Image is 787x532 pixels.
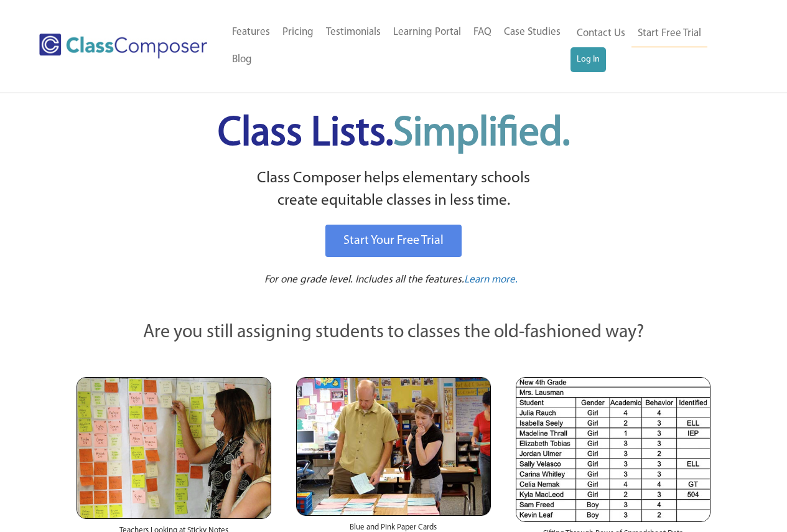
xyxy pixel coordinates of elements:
nav: Header Menu [570,20,738,72]
span: Class Lists. [218,114,570,154]
a: Learning Portal [387,19,467,46]
a: Pricing [276,19,320,46]
a: Start Your Free Trial [325,225,462,257]
img: Class Composer [39,34,207,58]
a: Log In [570,47,606,72]
a: Case Studies [498,19,567,46]
p: Class Composer helps elementary schools create equitable classes in less time. [75,167,713,213]
a: Contact Us [570,20,631,47]
span: Learn more. [464,274,518,285]
nav: Header Menu [226,19,570,73]
img: Teachers Looking at Sticky Notes [77,377,271,519]
span: Start Your Free Trial [343,235,444,247]
a: Blog [226,46,258,73]
span: For one grade level. Includes all the features. [264,274,464,285]
span: Simplified. [393,114,570,154]
p: Are you still assigning students to classes the old-fashioned way? [77,319,711,347]
a: Testimonials [320,19,387,46]
a: Start Free Trial [631,20,707,48]
a: FAQ [467,19,498,46]
a: Features [226,19,276,46]
img: Blue and Pink Paper Cards [296,377,491,516]
img: Spreadsheets [516,377,710,522]
a: Learn more. [464,273,518,288]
